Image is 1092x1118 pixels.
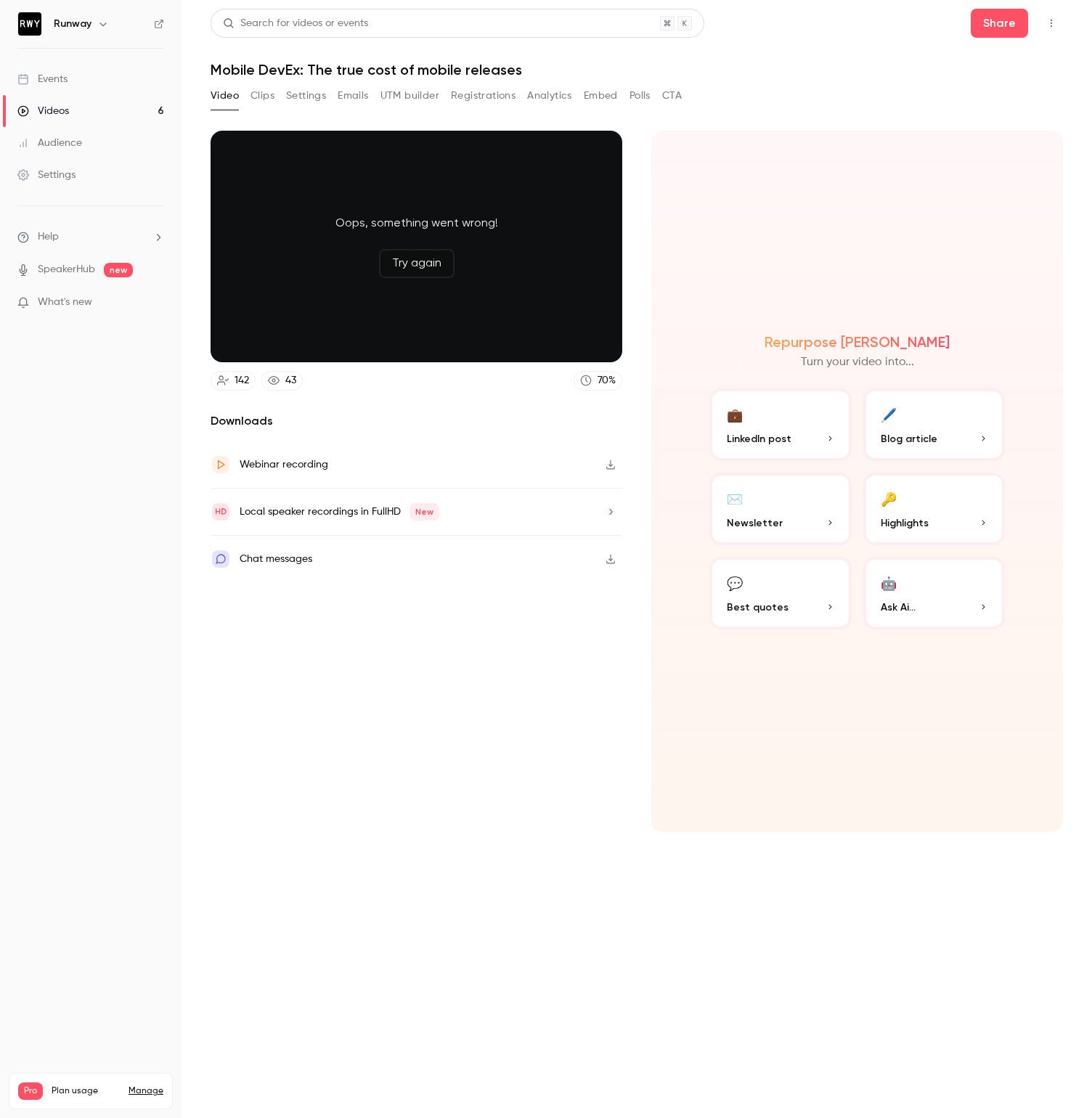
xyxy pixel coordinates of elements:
[881,403,897,425] div: 🖊️
[727,600,789,615] span: Best quotes
[104,263,133,277] span: new
[240,503,439,521] div: Local speaker recordings in FullHD
[235,373,249,388] div: 142
[211,84,239,107] button: Video
[380,84,439,107] button: UTM builder
[409,503,439,521] span: New
[379,249,455,278] button: Try again
[727,487,743,510] div: ✉️
[863,473,1006,545] button: 🔑Highlights
[629,84,651,107] button: Polls
[129,1085,163,1097] a: Manage
[52,1085,120,1097] span: Plan usage
[1040,12,1063,35] button: Top Bar Actions
[881,431,937,446] span: Blog article
[709,473,852,545] button: ✉️Newsletter
[338,84,368,107] button: Emails
[240,456,328,473] div: Webinar recording
[863,557,1006,629] button: 🤖Ask Ai...
[18,12,41,36] img: Runway
[211,371,256,391] a: 142
[211,412,622,430] h2: Downloads
[451,84,516,107] button: Registrations
[727,571,743,594] div: 💬
[285,373,296,388] div: 43
[765,333,950,351] h2: Repurpose [PERSON_NAME]
[801,354,914,371] p: Turn your video into...
[662,84,682,107] button: CTA
[709,388,852,461] button: 💼LinkedIn post
[727,431,791,446] span: LinkedIn post
[38,229,59,245] span: Help
[727,515,783,531] span: Newsletter
[881,571,897,594] div: 🤖
[18,1082,43,1100] span: Pro
[17,168,76,182] div: Settings
[727,403,743,425] div: 💼
[709,557,852,629] button: 💬Best quotes
[54,17,91,31] h6: Runway
[335,214,498,232] span: Oops, something went wrong!
[38,295,92,310] span: What's new
[881,487,897,510] div: 🔑
[286,84,326,107] button: Settings
[17,229,164,245] li: help-dropdown-opener
[38,262,95,277] a: SpeakerHub
[598,373,616,388] div: 70 %
[17,136,82,150] div: Audience
[211,61,1063,78] h1: Mobile DevEx: The true cost of mobile releases
[240,550,312,568] div: Chat messages
[584,84,618,107] button: Embed
[881,600,916,615] span: Ask Ai...
[17,72,68,86] div: Events
[527,84,572,107] button: Analytics
[881,515,929,531] span: Highlights
[17,104,69,118] div: Videos
[971,9,1028,38] button: Share
[574,371,622,391] a: 70%
[223,16,368,31] div: Search for videos or events
[261,371,303,391] a: 43
[250,84,274,107] button: Clips
[863,388,1006,461] button: 🖊️Blog article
